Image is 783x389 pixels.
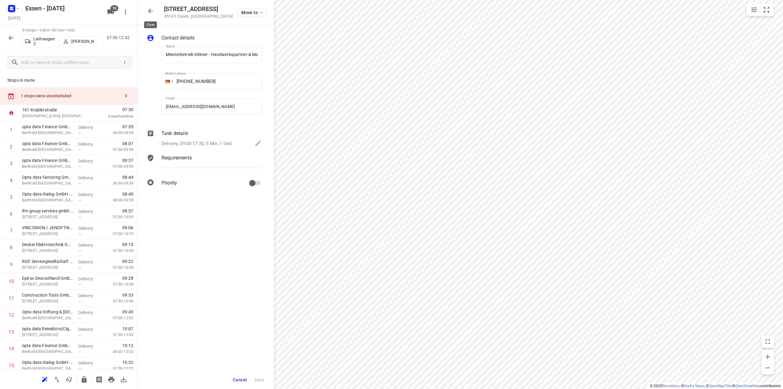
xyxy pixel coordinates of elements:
p: ifm group services gmbh - Bamlerstraße(Tobias Schössler) [22,208,73,214]
div: 7 [10,228,13,234]
span: 10:07 [122,326,133,332]
p: 07:30-10:09 [103,214,133,220]
div: 4 [10,178,13,183]
p: Berthold-Beitz-Boulevard 461, Essen [22,197,73,203]
p: Opta data dialog GmbH - Essen - 461(Cigdem Tuna) [22,191,73,197]
p: Delivery [78,242,101,248]
div: Contact details [147,34,262,43]
button: Leihwagen 2 [22,35,59,48]
p: opta data Reisebüro(Cigdem Tuna) [22,326,73,332]
span: 08:07 [122,140,133,147]
p: Delivery [78,343,101,349]
p: [STREET_ADDRESS] [22,332,73,338]
span: — [78,316,81,320]
p: Delivery [78,158,101,164]
p: Delivery [78,175,101,181]
p: Opta data factoring GmbH(Cigdem Tuna) [22,174,73,180]
p: 07:30-10:38 [103,281,133,287]
span: Reverse route [51,376,63,382]
span: Print route [105,376,117,382]
span: — [78,131,81,135]
p: 07:00-10:19 [103,231,133,237]
span: — [78,333,81,337]
div: 13 [9,329,14,335]
p: Contact details [161,34,195,42]
div: Germany: + 49 [161,73,173,90]
p: Delivery [78,124,101,130]
p: opta data Finance GmbH - Berthold-Beitz-Boulevard 461(Cigdem Tuna) [22,124,73,130]
span: — [78,366,81,371]
div: 14 [9,346,14,352]
p: 07:30-10:40 [103,298,133,304]
span: 09:22 [122,258,133,264]
p: 07:00-09:59 [103,163,133,170]
span: 10:32 [122,359,133,365]
button: More [119,6,132,18]
p: Leihwagen 2 [33,36,56,46]
span: 08:49 [122,191,133,197]
span: 09:15 [122,241,133,248]
p: 07:30-12:02 [103,332,133,338]
span: 07:30 [93,107,133,113]
p: [STREET_ADDRESS] [22,214,73,220]
div: Requirements [147,154,262,173]
h5: [STREET_ADDRESS] [164,6,233,13]
p: Departure time [93,113,133,119]
p: [PERSON_NAME] [71,39,94,44]
div: 5 [10,194,13,200]
p: Berthold-Beitz-Boulevard 459, Essen [22,147,73,153]
p: 07:30-10:28 [103,264,133,271]
p: [STREET_ADDRESS] [22,231,73,237]
p: 31 stops • 24km • 5h12m • 142u [22,28,97,33]
p: RGE Servicegesellschaft Essen mbH(Alexander Lappe) [22,258,73,264]
div: 3 [10,161,13,166]
p: Berthold-Beitz-Boulevard 514, Essen [22,349,73,355]
a: Routetitan [662,384,679,388]
p: 45141 Essen , [GEOGRAPHIC_DATA] [164,14,233,19]
p: 06:30-09:59 [103,180,133,186]
p: VINCORION / JENOPTIK(Simone Hoff) [22,225,73,231]
a: OpenStreetMap [735,384,760,388]
span: 09:33 [122,292,133,298]
p: Stops in route [7,77,130,84]
p: Delivery [78,360,101,366]
span: 08:44 [122,174,133,180]
button: Cancel [230,374,249,385]
p: 07:30-12:42 [107,35,132,41]
p: opta data Finance GmbH - Berthold-Beitz-Boulevard 459(Cigdem Tuna) [22,140,73,147]
span: 07:35 [122,124,133,130]
div: 15 [9,363,14,368]
p: Berthold-Beitz-Boulevard 459, Essen [22,163,73,170]
p: Berthold-Beitz-Boulevard 461, Essen [22,180,73,186]
span: — [78,181,81,186]
p: Berthold-Beitz-Boulevard 514, Essen [22,365,73,372]
div: 11 [9,295,14,301]
button: Move to [237,8,267,17]
span: — [78,215,81,219]
p: [STREET_ADDRESS] [22,248,73,254]
div: 6 [10,211,13,217]
span: — [78,265,81,270]
p: Requirements [161,154,192,162]
span: Sort by time window [63,376,75,382]
p: Delivery [78,259,101,265]
p: 07:30-09:59 [103,147,133,153]
button: [PERSON_NAME] [60,36,97,46]
p: Construction Tools GmbH (Zeynep Erdogmus) [22,292,73,298]
p: Delivery [78,276,101,282]
h5: Project date [6,14,23,21]
div: 2 [10,144,13,150]
span: — [78,232,81,236]
p: Epiroc Deutschland GmbH(Theresa Adepoju) [22,275,73,281]
a: Stadia Maps [684,384,704,388]
p: Delivery [78,141,101,147]
p: Decker Elektrotechnik GmbH(Bettina Buchholz) [22,241,73,248]
p: [GEOGRAPHIC_DATA], [GEOGRAPHIC_DATA] [22,113,86,119]
p: 07:30-12:02 [103,365,133,372]
span: Print shipping labels [93,376,105,382]
svg: Edit [254,140,262,147]
p: Opta data dialog GmbH - Essen - 514(Unknown) [22,359,73,365]
p: [STREET_ADDRESS] [22,281,73,287]
p: [STREET_ADDRESS] [22,298,73,304]
span: 09:28 [122,275,133,281]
